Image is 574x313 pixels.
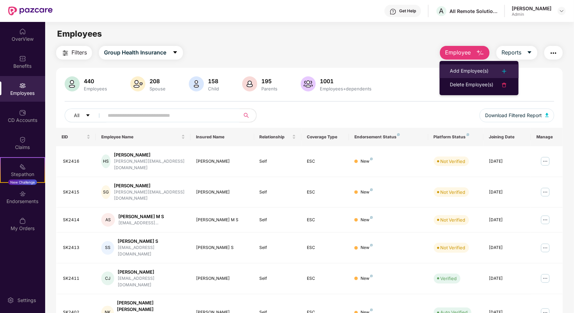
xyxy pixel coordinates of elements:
div: ESC [307,245,343,251]
div: [PERSON_NAME][EMAIL_ADDRESS][DOMAIN_NAME] [114,158,185,171]
img: svg+xml;base64,PHN2ZyBpZD0iSG9tZSIgeG1sbnM9Imh0dHA6Ly93d3cudzMub3JnLzIwMDAvc3ZnIiB3aWR0aD0iMjAiIG... [19,28,26,35]
div: New [361,245,373,251]
div: Settings [15,297,38,304]
img: svg+xml;base64,PHN2ZyBpZD0iQmVuZWZpdHMiIHhtbG5zPSJodHRwOi8vd3d3LnczLm9yZy8yMDAwL3N2ZyIgd2lkdGg9Ij... [19,55,26,62]
div: SK2415 [63,189,90,196]
div: Not Verified [441,189,466,196]
div: New Challenge [8,179,37,185]
span: EID [62,134,85,140]
div: 208 [148,78,167,85]
span: caret-down [172,50,178,56]
div: SK2414 [63,217,90,223]
div: CJ [101,272,114,285]
div: [DATE] [489,189,525,196]
div: Self [260,217,296,223]
div: Not Verified [441,244,466,251]
span: All [74,112,79,119]
div: Self [260,275,296,282]
img: svg+xml;base64,PHN2ZyB4bWxucz0iaHR0cDovL3d3dy53My5vcmcvMjAwMC9zdmciIHdpZHRoPSI4IiBoZWlnaHQ9IjgiIH... [397,133,400,136]
div: HS [101,154,110,168]
div: Child [207,86,220,91]
div: 195 [260,78,279,85]
div: 1001 [318,78,373,85]
div: ESC [307,189,343,196]
div: [PERSON_NAME] [196,275,248,282]
div: [DATE] [489,158,525,165]
span: Group Health Insurance [104,48,166,57]
img: svg+xml;base64,PHN2ZyB4bWxucz0iaHR0cDovL3d3dy53My5vcmcvMjAwMC9zdmciIHdpZHRoPSIyNCIgaGVpZ2h0PSIyNC... [500,67,508,75]
button: search [239,109,257,122]
div: ESC [307,217,343,223]
div: SG [101,185,110,199]
img: manageButton [540,214,551,225]
span: search [239,113,253,118]
th: Insured Name [191,128,254,146]
span: Filters [71,48,87,57]
img: svg+xml;base64,PHN2ZyBpZD0iTXlfT3JkZXJzIiBkYXRhLW5hbWU9Ik15IE9yZGVycyIgeG1sbnM9Imh0dHA6Ly93d3cudz... [19,217,26,224]
img: svg+xml;base64,PHN2ZyB4bWxucz0iaHR0cDovL3d3dy53My5vcmcvMjAwMC9zdmciIHdpZHRoPSI4IiBoZWlnaHQ9IjgiIH... [467,133,469,136]
span: caret-down [86,113,90,118]
span: Download Filtered Report [485,112,542,119]
div: [PERSON_NAME] [196,158,248,165]
div: Get Help [399,8,416,14]
span: Employee Name [101,134,180,140]
span: caret-down [527,50,532,56]
img: New Pazcare Logo [8,7,53,15]
div: SK2411 [63,275,90,282]
th: Joining Date [483,128,531,146]
span: Reports [501,48,521,57]
div: SS [101,241,114,255]
div: [PERSON_NAME] S [196,245,248,251]
img: svg+xml;base64,PHN2ZyB4bWxucz0iaHR0cDovL3d3dy53My5vcmcvMjAwMC9zdmciIHdpZHRoPSI4IiBoZWlnaHQ9IjgiIH... [370,244,373,247]
img: svg+xml;base64,PHN2ZyB4bWxucz0iaHR0cDovL3d3dy53My5vcmcvMjAwMC9zdmciIHdpZHRoPSI4IiBoZWlnaHQ9IjgiIH... [370,275,373,277]
img: svg+xml;base64,PHN2ZyB4bWxucz0iaHR0cDovL3d3dy53My5vcmcvMjAwMC9zdmciIHdpZHRoPSIyNCIgaGVpZ2h0PSIyNC... [61,49,69,57]
img: svg+xml;base64,PHN2ZyBpZD0iRW1wbG95ZWVzIiB4bWxucz0iaHR0cDovL3d3dy53My5vcmcvMjAwMC9zdmciIHdpZHRoPS... [19,82,26,89]
div: Not Verified [441,216,466,223]
img: svg+xml;base64,PHN2ZyB4bWxucz0iaHR0cDovL3d3dy53My5vcmcvMjAwMC9zdmciIHhtbG5zOnhsaW5rPSJodHRwOi8vd3... [545,113,549,117]
div: Parents [260,86,279,91]
div: [PERSON_NAME] [118,269,185,275]
th: Manage [531,128,563,146]
div: [EMAIL_ADDRESS][DOMAIN_NAME] [118,275,185,288]
div: Self [260,158,296,165]
div: New [361,275,373,282]
span: Employee [445,48,471,57]
div: Endorsement Status [354,134,422,140]
img: svg+xml;base64,PHN2ZyB4bWxucz0iaHR0cDovL3d3dy53My5vcmcvMjAwMC9zdmciIHhtbG5zOnhsaW5rPSJodHRwOi8vd3... [189,76,204,91]
div: [PERSON_NAME] S [118,238,185,245]
div: 158 [207,78,220,85]
div: New [361,217,373,223]
img: svg+xml;base64,PHN2ZyBpZD0iSGVscC0zMngzMiIgeG1sbnM9Imh0dHA6Ly93d3cudzMub3JnLzIwMDAvc3ZnIiB3aWR0aD... [390,8,396,15]
div: Add Employee(s) [450,67,488,75]
div: Not Verified [441,158,466,165]
img: svg+xml;base64,PHN2ZyB4bWxucz0iaHR0cDovL3d3dy53My5vcmcvMjAwMC9zdmciIHhtbG5zOnhsaW5rPSJodHRwOi8vd3... [301,76,316,91]
div: Employees [82,86,108,91]
img: svg+xml;base64,PHN2ZyB4bWxucz0iaHR0cDovL3d3dy53My5vcmcvMjAwMC9zdmciIHhtbG5zOnhsaW5rPSJodHRwOi8vd3... [476,49,484,57]
div: Self [260,245,296,251]
th: Coverage Type [301,128,349,146]
div: Spouse [148,86,167,91]
img: manageButton [540,156,551,167]
img: svg+xml;base64,PHN2ZyB4bWxucz0iaHR0cDovL3d3dy53My5vcmcvMjAwMC9zdmciIHdpZHRoPSIyNCIgaGVpZ2h0PSIyNC... [549,49,558,57]
button: Group Health Insurancecaret-down [99,46,183,60]
img: svg+xml;base64,PHN2ZyB4bWxucz0iaHR0cDovL3d3dy53My5vcmcvMjAwMC9zdmciIHdpZHRoPSIyNCIgaGVpZ2h0PSIyNC... [500,81,508,89]
div: AS [101,213,115,227]
div: SK2413 [63,245,90,251]
img: svg+xml;base64,PHN2ZyBpZD0iQ2xhaW0iIHhtbG5zPSJodHRwOi8vd3d3LnczLm9yZy8yMDAwL3N2ZyIgd2lkdGg9IjIwIi... [19,136,26,143]
img: svg+xml;base64,PHN2ZyB4bWxucz0iaHR0cDovL3d3dy53My5vcmcvMjAwMC9zdmciIHdpZHRoPSI4IiBoZWlnaHQ9IjgiIH... [370,158,373,160]
div: [PERSON_NAME] M S [196,217,248,223]
img: svg+xml;base64,PHN2ZyB4bWxucz0iaHR0cDovL3d3dy53My5vcmcvMjAwMC9zdmciIHdpZHRoPSI4IiBoZWlnaHQ9IjgiIH... [370,188,373,191]
img: svg+xml;base64,PHN2ZyBpZD0iQ0RfQWNjb3VudHMiIGRhdGEtbmFtZT0iQ0QgQWNjb3VudHMiIHhtbG5zPSJodHRwOi8vd3... [19,109,26,116]
img: svg+xml;base64,PHN2ZyB4bWxucz0iaHR0cDovL3d3dy53My5vcmcvMjAwMC9zdmciIHdpZHRoPSI4IiBoZWlnaHQ9IjgiIH... [370,309,373,311]
div: [PERSON_NAME] [PERSON_NAME] [117,300,185,313]
button: Reportscaret-down [496,46,537,60]
img: svg+xml;base64,PHN2ZyBpZD0iRW5kb3JzZW1lbnRzIiB4bWxucz0iaHR0cDovL3d3dy53My5vcmcvMjAwMC9zdmciIHdpZH... [19,190,26,197]
div: [PERSON_NAME] [114,183,185,189]
div: Platform Status [434,134,478,140]
div: SK2416 [63,158,90,165]
img: svg+xml;base64,PHN2ZyB4bWxucz0iaHR0cDovL3d3dy53My5vcmcvMjAwMC9zdmciIHhtbG5zOnhsaW5rPSJodHRwOi8vd3... [242,76,257,91]
div: [EMAIL_ADDRESS]... [118,220,164,226]
div: ESC [307,275,343,282]
div: [DATE] [489,275,525,282]
div: [PERSON_NAME] M S [118,213,164,220]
